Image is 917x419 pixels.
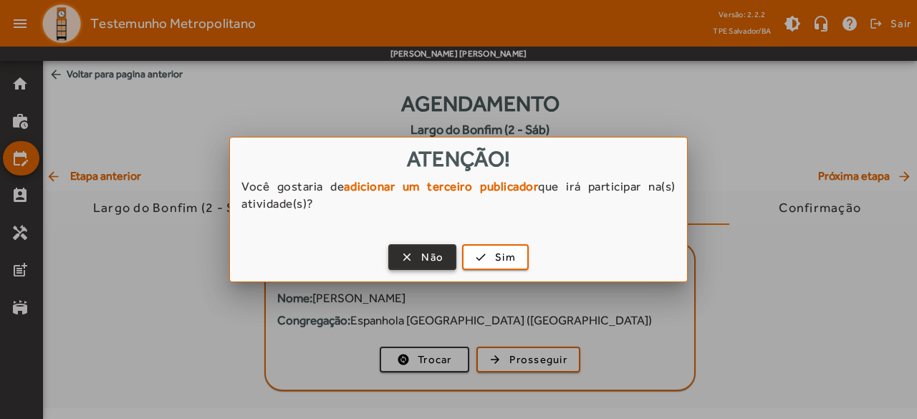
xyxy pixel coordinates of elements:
button: Não [388,244,456,270]
button: Sim [462,244,529,270]
span: Atenção! [407,146,511,171]
span: Não [421,249,443,266]
div: Você gostaria de que irá participar na(s) atividade(s)? [230,178,687,226]
span: Sim [495,249,516,266]
strong: adicionar um terceiro publicador [344,179,538,193]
